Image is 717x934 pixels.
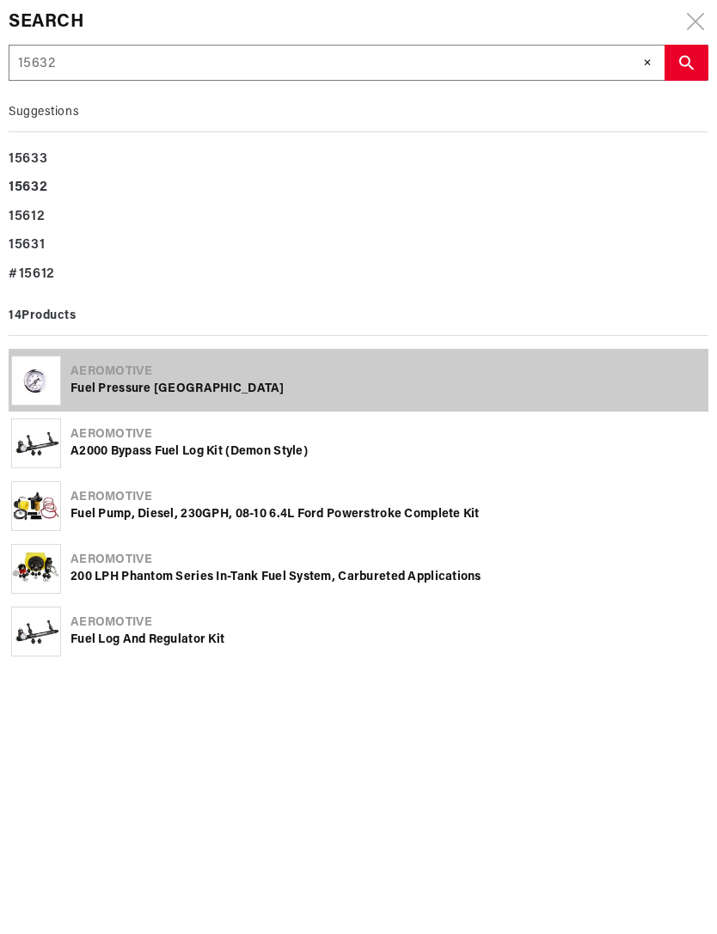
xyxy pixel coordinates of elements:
[70,381,706,398] div: Fuel Pressure [GEOGRAPHIC_DATA]
[9,260,708,290] div: #15612
[9,203,708,232] div: 15612
[70,506,706,523] div: Fuel Pump, Diesel, 230GPH, 08-10 6.4L Ford Powerstroke Complete Kit
[12,615,60,647] img: Fuel Log and Regulator Kit
[665,45,708,81] button: search button
[9,98,708,132] div: Suggestions
[9,231,708,260] div: 15631
[9,145,708,174] div: 15633
[70,552,706,569] div: Aeromotive
[9,46,664,82] input: Search by Part Number, Category or Keyword
[70,569,706,586] div: 200 LPH Phantom Series In-Tank Fuel System, Carbureted Applications
[70,632,706,649] div: Fuel Log and Regulator Kit
[12,427,60,459] img: A2000 Bypass Fuel Log Kit (Demon Style)
[70,363,706,381] div: Aeromotive
[70,426,706,443] div: Aeromotive
[9,9,708,36] div: Search
[70,443,706,461] div: A2000 Bypass Fuel Log Kit (Demon Style)
[9,180,47,194] b: 15632
[9,309,77,322] b: 14 Products
[12,364,60,396] img: Fuel Pressure Gauges
[12,491,60,521] img: Fuel Pump, Diesel, 230GPH, 08-10 6.4L Ford Powerstroke Complete Kit
[643,55,653,70] span: ✕
[70,614,706,632] div: Aeromotive
[70,489,706,506] div: Aeromotive
[12,552,60,584] img: 200 LPH Phantom Series In-Tank Fuel System, Carbureted Applications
